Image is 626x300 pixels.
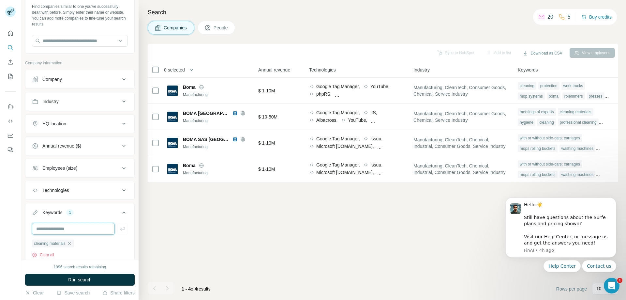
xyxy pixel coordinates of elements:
[258,166,275,172] span: $ 1-10M
[191,286,195,292] span: of
[558,118,599,126] div: professional cleaning
[556,286,587,292] span: Rows per page
[167,138,178,148] img: Logo of BOMA SAS France
[518,92,545,100] div: mop systems
[42,76,62,83] div: Company
[183,92,253,98] div: Manufacturing
[42,209,62,216] div: Keywords
[559,171,596,179] div: washing machines
[518,82,536,90] div: cleaning
[258,140,275,146] span: $ 1-10M
[183,118,253,124] div: Manufacturing
[518,160,582,168] div: with or without side-cars; carriages
[518,118,535,126] div: hygiene
[32,4,128,27] div: Find companies similar to one you've successfully dealt with before. Simply enter their name or w...
[214,24,229,31] span: People
[164,67,185,73] span: 0 selected
[518,171,557,179] div: mops rolling buckets
[183,170,253,176] div: Manufacturing
[34,241,66,246] span: cleaning materials
[547,13,553,21] p: 20
[316,169,374,176] span: Microsoft [DOMAIN_NAME],
[66,210,74,215] div: 1
[604,278,619,293] iframe: Intercom live chat
[167,112,178,122] img: Logo of BOMA België
[413,67,430,73] span: Industry
[316,91,332,97] span: phpRS,
[587,92,604,100] div: presses
[183,110,229,117] span: BOMA [GEOGRAPHIC_DATA]
[25,71,134,87] button: Company
[182,286,191,292] span: 1 - 4
[316,109,360,116] span: Google Tag Manager,
[5,144,16,156] button: Feedback
[537,118,556,126] div: cleaning
[42,120,66,127] div: HQ location
[25,160,134,176] button: Employees (size)
[54,264,106,270] div: 1996 search results remaining
[258,88,275,93] span: $ 1-10M
[258,67,290,73] span: Annual revenue
[102,290,135,296] button: Share filters
[167,164,178,174] img: Logo of Boma
[56,290,90,296] button: Save search
[148,8,618,17] h4: Search
[413,136,510,150] span: Manufacturing, CleanTech, Chemical, Industrial, Consumer Goods, Service Industry
[413,84,510,97] span: Manufacturing, CleanTech, Consumer Goods, Chemical, Service Industry
[316,83,360,90] span: Google Tag Manager,
[309,67,336,73] span: Technologies
[258,114,277,119] span: $ 10-50M
[25,116,134,132] button: HQ location
[370,83,390,90] span: YouTube,
[496,176,626,282] iframe: Intercom notifications message
[370,162,382,168] span: Issuu,
[413,163,510,176] span: Manufacturing, CleanTech, Chemical, Industrial, Consumer Goods, Service Industry
[562,92,585,100] div: rolemmers
[559,145,596,152] div: washing machines
[558,108,593,116] div: cleaning materials
[32,252,54,258] button: Clear all
[518,145,557,152] div: mops rolling buckets
[25,290,44,296] button: Clear
[68,276,92,283] span: Run search
[370,109,377,116] span: IIS,
[5,71,16,82] button: My lists
[5,56,16,68] button: Enrich CSV
[518,67,538,73] span: Keywords
[413,110,510,123] span: Manufacturing, CleanTech, Consumer Goods, Chemical, Service Industry
[25,94,134,109] button: Industry
[316,162,360,168] span: Google Tag Manager,
[5,27,16,39] button: Quick start
[5,115,16,127] button: Use Surfe API
[25,60,135,66] p: Company information
[25,205,134,223] button: Keywords1
[232,111,238,116] img: LinkedIn logo
[316,117,337,123] span: Albacross,
[183,84,196,90] span: Boma
[5,101,16,113] button: Use Surfe on LinkedIn
[316,143,374,150] span: Microsoft [DOMAIN_NAME],
[596,285,602,292] p: 10
[25,182,134,198] button: Technologies
[183,144,253,150] div: Manufacturing
[232,137,238,142] img: LinkedIn logo
[538,82,559,90] div: protection
[183,162,196,169] span: Boma
[547,92,560,100] div: boma
[164,24,187,31] span: Companies
[617,278,622,283] span: 1
[42,143,81,149] div: Annual revenue ($)
[42,187,69,194] div: Technologies
[42,98,59,105] div: Industry
[370,135,382,142] span: Issuu,
[5,42,16,54] button: Search
[25,274,135,286] button: Run search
